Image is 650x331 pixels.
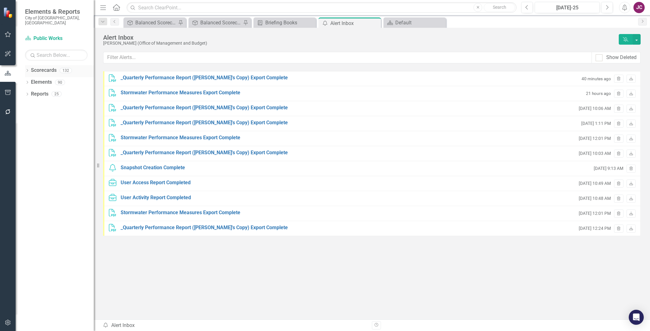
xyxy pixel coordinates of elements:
[190,19,242,27] a: Balanced Scorecard
[121,89,240,96] div: Stormwater Performance Measures Export Complete
[25,8,87,15] span: Elements & Reports
[537,4,597,12] div: [DATE]-25
[579,225,611,231] small: [DATE] 12:24 PM
[121,149,288,156] div: _Quarterly Performance Report ([PERSON_NAME]'s Copy) Export Complete
[579,210,611,216] small: [DATE] 12:01 PM
[121,194,191,201] div: User Activity Report Completed
[60,68,72,73] div: 132
[103,41,616,46] div: [PERSON_NAME] (Office of Management and Budget)
[579,195,611,201] small: [DATE] 10:48 AM
[125,19,177,27] a: Balanced Scorecard
[121,179,191,186] div: User Access Report Completed
[255,19,314,27] a: Briefing Books
[535,2,600,13] button: [DATE]-25
[25,15,87,26] small: City of [GEOGRAPHIC_DATA], [GEOGRAPHIC_DATA]
[265,19,314,27] div: Briefing Books
[25,50,87,61] input: Search Below...
[606,54,637,61] div: Show Deleted
[484,3,515,12] button: Search
[586,91,611,96] small: 21 hours ago
[127,2,517,13] input: Search ClearPoint...
[579,180,611,186] small: [DATE] 10:49 AM
[579,106,611,111] small: [DATE] 10:06 AM
[121,209,240,216] div: Stormwater Performance Measures Export Complete
[135,19,177,27] div: Balanced Scorecard
[31,91,48,98] a: Reports
[581,121,611,126] small: [DATE] 1:11 PM
[103,34,616,41] div: Alert Inbox
[25,35,87,42] a: Public Works
[52,91,62,97] div: 25
[121,134,240,141] div: Stormwater Performance Measures Export Complete
[55,80,65,85] div: 90
[579,151,611,156] small: [DATE] 10:03 AM
[200,19,242,27] div: Balanced Scorecard
[121,164,185,171] div: Snapshot Creation Complete
[121,119,288,126] div: _Quarterly Performance Report ([PERSON_NAME]'s Copy) Export Complete
[31,67,57,74] a: Scorecards
[579,136,611,141] small: [DATE] 12:01 PM
[629,310,644,325] div: Open Intercom Messenger
[385,19,444,27] a: Default
[633,2,645,13] button: JC
[102,322,367,329] div: Alert Inbox
[3,7,14,18] img: ClearPoint Strategy
[121,224,288,231] div: _Quarterly Performance Report ([PERSON_NAME]'s Copy) Export Complete
[395,19,444,27] div: Default
[121,104,288,111] div: _Quarterly Performance Report ([PERSON_NAME]'s Copy) Export Complete
[31,79,52,86] a: Elements
[493,5,506,10] span: Search
[330,19,379,27] div: Alert Inbox
[121,74,288,82] div: _Quarterly Performance Report ([PERSON_NAME]'s Copy) Export Complete
[594,165,623,171] small: [DATE] 9:13 AM
[582,76,611,82] small: 40 minutes ago
[103,52,592,63] input: Filter Alerts...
